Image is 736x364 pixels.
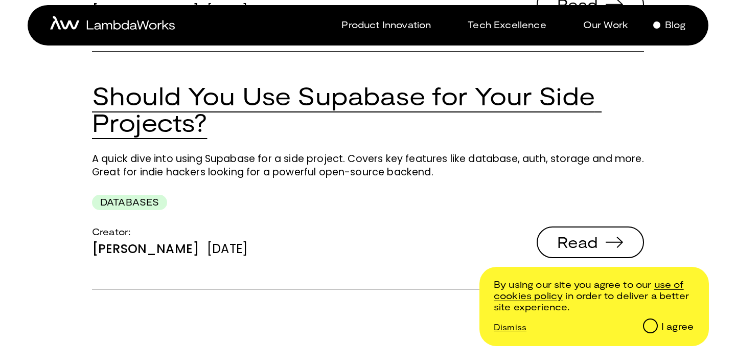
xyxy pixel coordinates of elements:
p: By using our site you agree to our in order to deliver a better site experience. [494,279,694,312]
div: [DATE] [207,242,247,256]
a: Our Work [571,17,628,32]
a: Blog [653,17,686,32]
button: Read [537,226,644,258]
a: /cookie-and-privacy-policy [494,279,684,301]
div: Databases [92,195,167,211]
div: [PERSON_NAME] [92,242,199,256]
p: Our Work [583,17,628,32]
a: Tech Excellence [455,17,546,32]
p: A quick dive into using Supabase for a side project. Covers key features like database, auth, sto... [92,152,644,178]
span: Read [557,234,598,249]
p: Product Innovation [341,17,431,32]
a: home-icon [50,16,175,34]
a: Product Innovation [329,17,431,32]
p: Dismiss [494,322,526,332]
div: I agree [661,321,694,332]
a: Should You Use Supabase for Your Side Projects? [92,81,602,138]
p: Tech Excellence [468,17,546,32]
p: Blog [665,17,686,32]
div: Creator: [92,226,247,238]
